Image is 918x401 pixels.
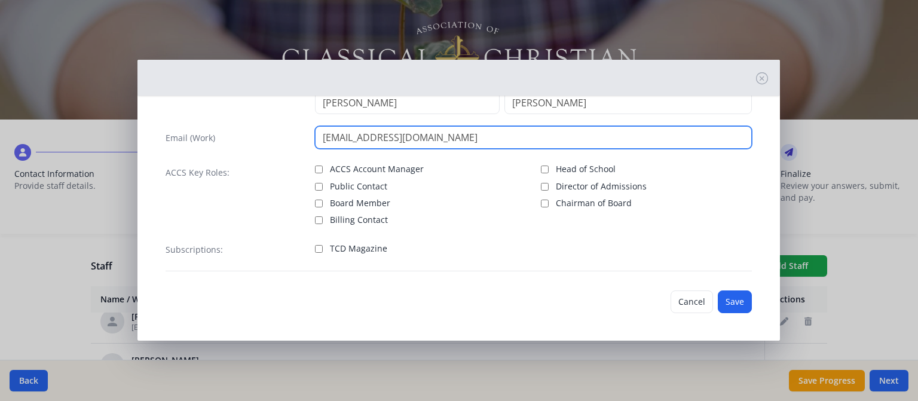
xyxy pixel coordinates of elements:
[166,167,229,179] label: ACCS Key Roles:
[315,126,752,149] input: contact@site.com
[315,166,323,173] input: ACCS Account Manager
[718,290,752,313] button: Save
[541,183,549,191] input: Director of Admissions
[315,216,323,224] input: Billing Contact
[671,290,713,313] button: Cancel
[556,180,647,192] span: Director of Admissions
[315,91,500,114] input: First Name
[315,245,323,253] input: TCD Magazine
[556,163,616,175] span: Head of School
[541,200,549,207] input: Chairman of Board
[330,180,387,192] span: Public Contact
[330,214,388,226] span: Billing Contact
[315,200,323,207] input: Board Member
[330,163,424,175] span: ACCS Account Manager
[166,244,223,256] label: Subscriptions:
[541,166,549,173] input: Head of School
[330,243,387,255] span: TCD Magazine
[166,132,215,144] label: Email (Work)
[315,183,323,191] input: Public Contact
[556,197,632,209] span: Chairman of Board
[330,197,390,209] span: Board Member
[504,91,752,114] input: Last Name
